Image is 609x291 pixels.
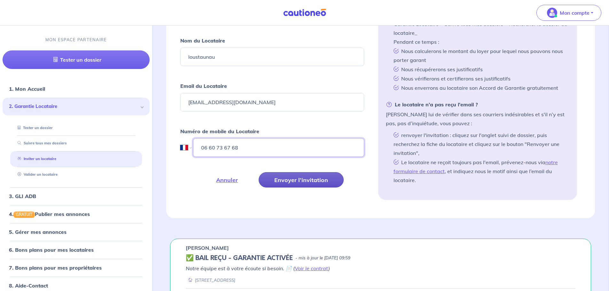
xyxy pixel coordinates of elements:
div: 7. Bons plans pour mes propriétaires [3,261,150,274]
a: 7. Bons plans pour mes propriétaires [9,264,102,271]
button: Envoyer l’invitation [259,172,344,188]
div: 6. Bons plans pour mes locataires [3,243,150,256]
a: 4.GRATUITPublier mes annonces [9,211,90,217]
a: Suivre tous mes dossiers [15,141,67,146]
div: 1. Mon Accueil [3,82,150,95]
input: Ex : Durand [180,48,364,66]
li: Le locataire ne reçoit toujours pas l'email, prévenez-nous via , et indiquez nous le motif ainsi ... [391,157,569,185]
a: Voir le contrat [295,265,328,272]
input: Ex : john.doe@gmail.com [180,93,364,111]
img: Cautioneo [281,9,329,17]
a: Tester un dossier [3,50,150,69]
p: [PERSON_NAME] [186,244,229,252]
button: Annuler [200,172,254,188]
div: 2. Garantie Locataire [3,98,150,115]
li: Nous calculerons le montant du loyer pour lequel nous pouvons nous porter garant [391,46,569,65]
strong: Numéro de mobile du Locataire [180,128,259,134]
li: Vous pourrez suivre l’avancement de sa souscription, depuis le menu : Garantie Locataire > Suivre... [391,10,569,46]
div: 4.GRATUITPublier mes annonces [3,208,150,220]
span: 2. Garantie Locataire [9,103,138,110]
li: [PERSON_NAME] lui de vérifier dans ses courriers indésirables et s'il n’y est pas, pas d’inquiétu... [386,100,569,185]
p: Mon compte [560,9,589,17]
img: illu_account_valid_menu.svg [547,8,557,18]
a: notre formulaire de contact [394,159,558,174]
div: Tester un dossier [10,123,142,133]
a: 8. Aide-Contact [9,282,48,289]
div: Valider un locataire [10,169,142,180]
p: MON ESPACE PARTENAIRE [45,37,107,43]
a: 3. GLI ADB [9,193,36,199]
li: renvoyer l'invitation : cliquez sur l'onglet suivi de dossier, puis recherchez la fiche du locata... [391,130,569,157]
em: Notre équipe est à votre écoute si besoin. 📄 ( ) [186,265,330,272]
a: Valider un locataire [15,172,58,177]
li: Nous récupérerons ses justificatifs [391,65,569,74]
a: 5. Gérer mes annonces [9,229,66,235]
li: Nous enverrons au locataire son Accord de Garantie gratuitement [391,83,569,92]
strong: Email du Locataire [180,83,227,89]
div: 5. Gérer mes annonces [3,226,150,238]
a: Tester un dossier [15,126,53,130]
h5: ✅ BAIL REÇU - GARANTIE ACTIVÉE [186,254,293,262]
a: Inviter un locataire [15,157,56,161]
div: Inviter un locataire [10,154,142,164]
strong: Le locataire n’a pas reçu l’email ? [386,100,478,109]
strong: Nom du Locataire [180,37,225,44]
a: 6. Bons plans pour mes locataires [9,247,94,253]
div: Suivre tous mes dossiers [10,138,142,149]
div: 3. GLI ADB [3,190,150,203]
li: Nous vérifierons et certifierons ses justificatifs [391,74,569,83]
p: - mis à jour le [DATE] 09:59 [295,255,350,261]
div: state: CONTRACT-VALIDATED, Context: IN-MANAGEMENT,IS-GL-CAUTION [186,254,575,262]
a: 1. Mon Accueil [9,86,45,92]
button: illu_account_valid_menu.svgMon compte [536,5,601,21]
input: 06 45 54 34 33 [193,138,364,157]
div: [STREET_ADDRESS] [186,277,235,283]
